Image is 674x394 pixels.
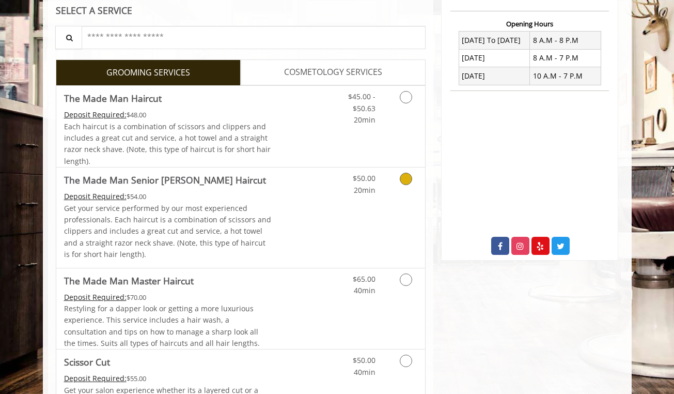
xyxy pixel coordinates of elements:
[64,122,271,166] span: Each haircut is a combination of scissors and clippers and includes a great cut and service, a ho...
[354,115,375,125] span: 20min
[64,373,127,383] span: This service needs some Advance to be paid before we block your appointment
[354,367,375,377] span: 40min
[64,355,110,369] b: Scissor Cut
[64,274,194,288] b: The Made Man Master Haircut
[64,191,127,201] span: This service needs some Advance to be paid before we block your appointment
[64,109,272,120] div: $48.00
[106,66,190,80] span: GROOMING SERVICES
[530,32,601,49] td: 8 A.M - 8 P.M
[353,274,375,284] span: $65.00
[530,49,601,67] td: 8 A.M - 7 P.M
[64,304,260,348] span: Restyling for a dapper look or getting a more luxurious experience. This service includes a hair ...
[56,6,426,16] div: SELECT A SERVICE
[459,49,530,67] td: [DATE]
[353,355,375,365] span: $50.00
[64,110,127,119] span: This service needs some Advance to be paid before we block your appointment
[450,20,609,27] h3: Opening Hours
[64,373,272,384] div: $55.00
[459,67,530,85] td: [DATE]
[530,67,601,85] td: 10 A.M - 7 P.M
[64,173,266,187] b: The Made Man Senior [PERSON_NAME] Haircut
[64,203,272,261] p: Get your service performed by our most experienced professionals. Each haircut is a combination o...
[64,292,272,303] div: $70.00
[354,285,375,295] span: 40min
[459,32,530,49] td: [DATE] To [DATE]
[64,191,272,202] div: $54.00
[284,66,382,79] span: COSMETOLOGY SERVICES
[354,185,375,195] span: 20min
[348,92,375,113] span: $45.00 - $50.63
[353,173,375,183] span: $50.00
[64,292,127,302] span: This service needs some Advance to be paid before we block your appointment
[64,91,162,105] b: The Made Man Haircut
[55,26,82,49] button: Service Search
